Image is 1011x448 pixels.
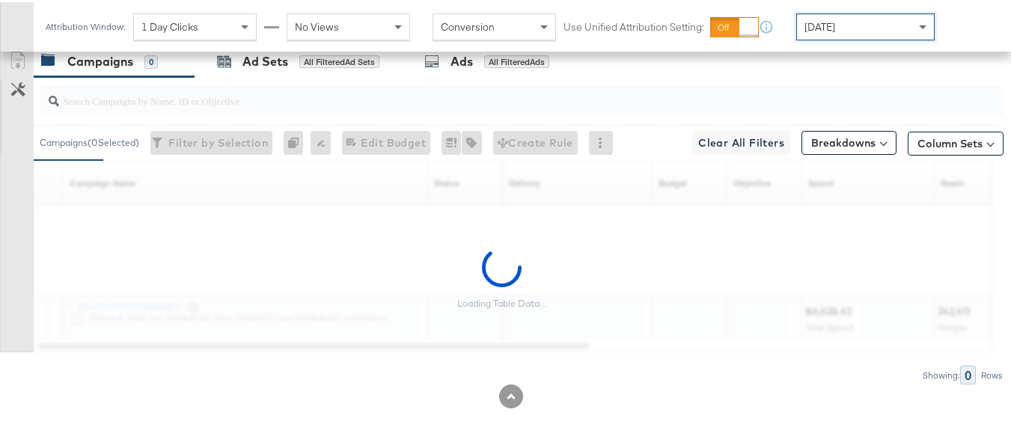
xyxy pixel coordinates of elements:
[457,295,546,307] div: Loading Table Data...
[45,19,126,30] div: Attribution Window:
[960,363,976,382] div: 0
[801,129,897,153] button: Breakdowns
[692,129,790,153] button: Clear All Filters
[59,78,918,107] input: Search Campaigns by Name, ID or Objective
[980,368,1004,378] div: Rows
[40,134,139,147] div: Campaigns ( 0 Selected)
[67,51,133,68] div: Campaigns
[284,129,311,153] div: 0
[141,18,198,31] span: 1 Day Clicks
[144,53,158,67] div: 0
[242,51,288,68] div: Ad Sets
[484,53,549,67] div: All Filtered Ads
[908,129,1004,153] button: Column Sets
[450,51,473,68] div: Ads
[299,53,379,67] div: All Filtered Ad Sets
[563,18,704,32] label: Use Unified Attribution Setting:
[441,18,495,31] span: Conversion
[922,368,960,378] div: Showing:
[698,132,784,150] span: Clear All Filters
[804,18,835,31] span: [DATE]
[295,18,339,31] span: No Views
